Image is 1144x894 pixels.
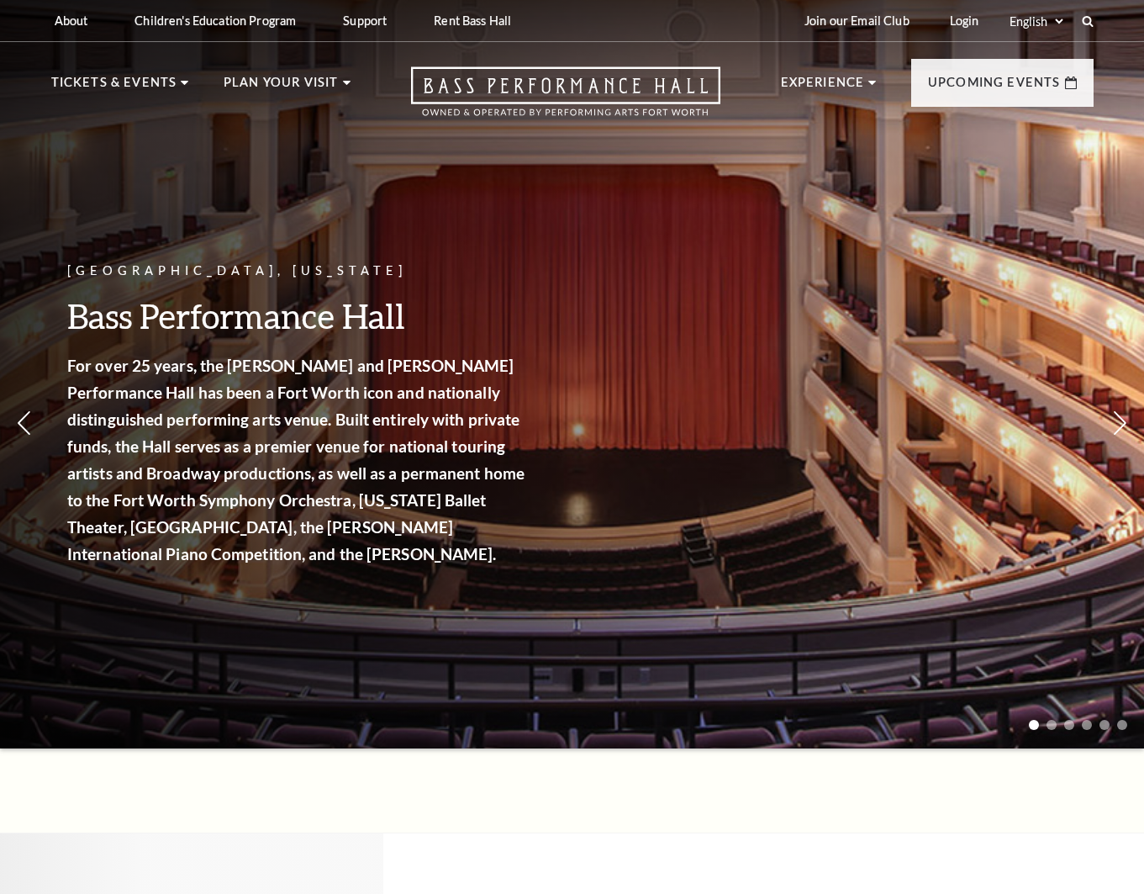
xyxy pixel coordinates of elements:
h3: Bass Performance Hall [67,294,530,337]
strong: For over 25 years, the [PERSON_NAME] and [PERSON_NAME] Performance Hall has been a Fort Worth ico... [67,356,525,563]
p: Upcoming Events [928,72,1061,103]
p: Tickets & Events [51,72,177,103]
p: Plan Your Visit [224,72,339,103]
p: Support [343,13,387,28]
select: Select: [1006,13,1066,29]
p: Children's Education Program [134,13,296,28]
p: Experience [781,72,865,103]
p: [GEOGRAPHIC_DATA], [US_STATE] [67,261,530,282]
p: About [55,13,88,28]
p: Rent Bass Hall [434,13,511,28]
